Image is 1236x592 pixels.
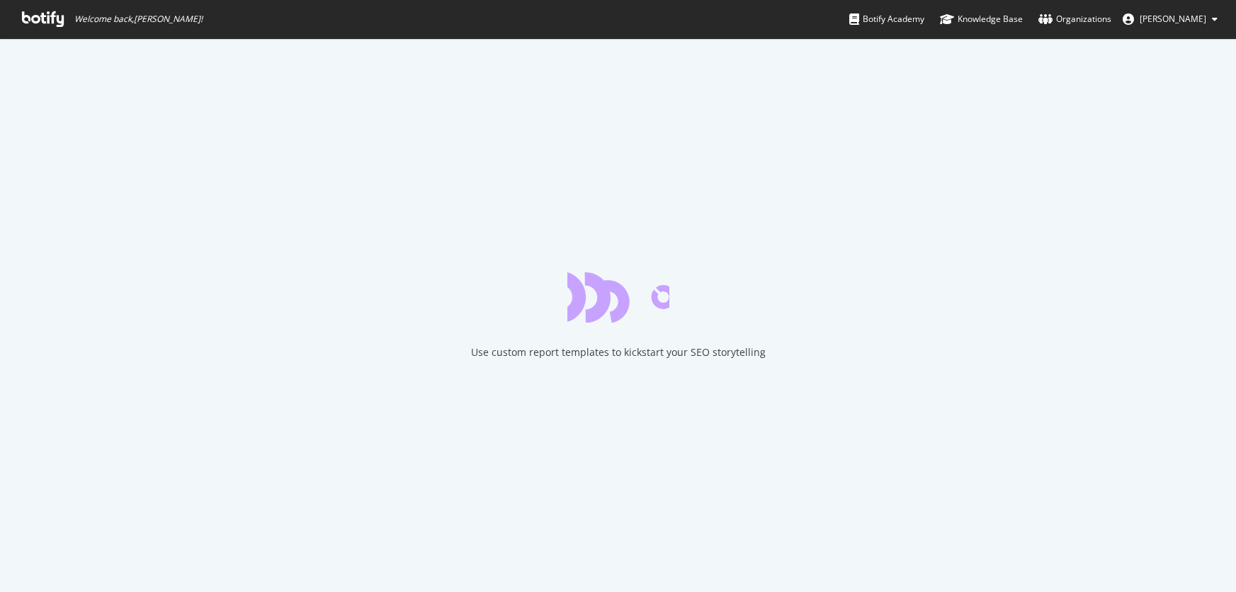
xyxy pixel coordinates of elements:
div: Knowledge Base [940,12,1023,26]
div: Use custom report templates to kickstart your SEO storytelling [471,345,766,359]
div: animation [567,272,669,323]
span: Welcome back, [PERSON_NAME] ! [74,13,203,25]
div: Botify Academy [849,12,924,26]
span: Phil McDonald [1140,13,1206,25]
div: Organizations [1038,12,1111,26]
button: [PERSON_NAME] [1111,8,1229,30]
